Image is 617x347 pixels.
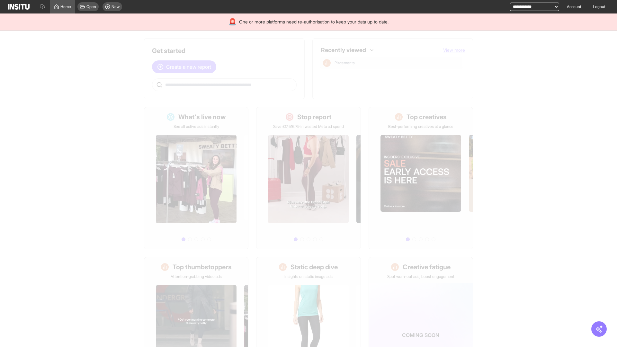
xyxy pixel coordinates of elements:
span: Open [86,4,96,9]
span: One or more platforms need re-authorisation to keep your data up to date. [239,19,389,25]
div: 🚨 [228,17,237,26]
span: Home [60,4,71,9]
img: Logo [8,4,30,10]
span: New [112,4,120,9]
